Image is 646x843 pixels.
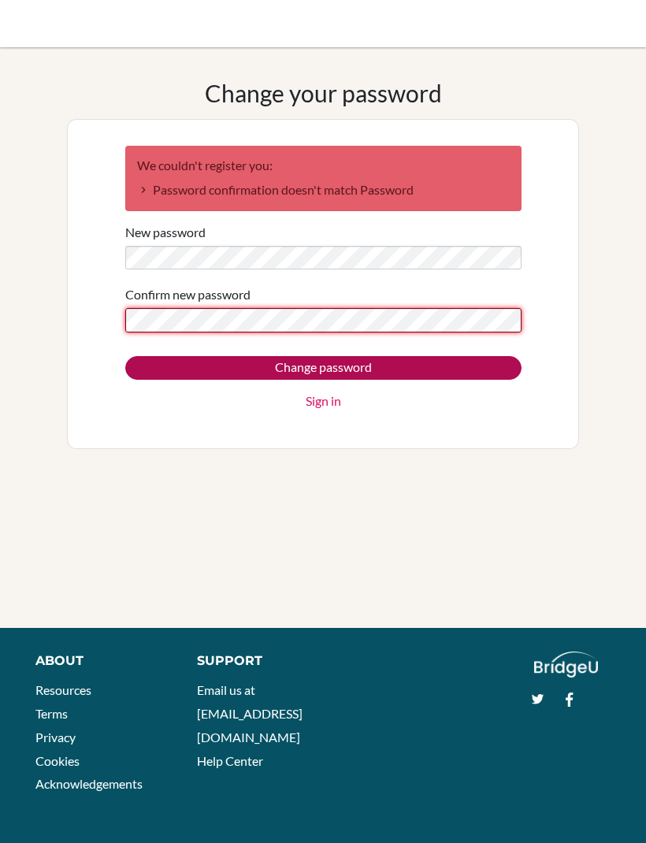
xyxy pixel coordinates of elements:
a: Sign in [306,392,341,410]
a: Cookies [35,753,80,768]
li: Password confirmation doesn't match Password [137,180,510,199]
h1: Change your password [205,79,442,107]
h2: We couldn't register you: [137,158,510,173]
div: About [35,652,161,670]
img: logo_white@2x-f4f0deed5e89b7ecb1c2cc34c3e3d731f90f0f143d5ea2071677605dd97b5244.png [534,652,598,678]
a: Privacy [35,730,76,745]
label: Confirm new password [125,285,251,304]
a: Terms [35,706,68,721]
label: New password [125,223,206,242]
a: Resources [35,682,91,697]
input: Change password [125,356,522,380]
a: Email us at [EMAIL_ADDRESS][DOMAIN_NAME] [197,682,303,744]
a: Help Center [197,753,263,768]
a: Acknowledgements [35,776,143,791]
div: Support [197,652,309,670]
